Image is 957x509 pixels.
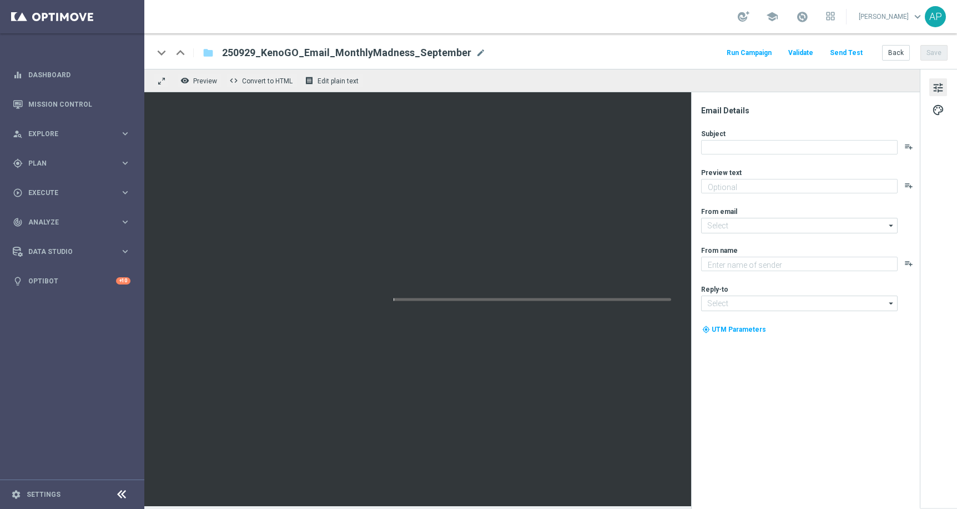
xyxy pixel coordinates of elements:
span: Preview [193,77,217,85]
i: settings [11,490,21,500]
i: my_location [702,326,710,333]
div: Mission Control [13,89,130,119]
button: remove_red_eye Preview [178,73,222,88]
span: Convert to HTML [242,77,293,85]
a: Mission Control [28,89,130,119]
div: Email Details [701,106,919,116]
span: Edit plain text [318,77,359,85]
div: Explore [13,129,120,139]
div: Execute [13,188,120,198]
input: Select [701,218,898,233]
span: keyboard_arrow_down [911,11,924,23]
span: 250929_KenoGO_Email_MonthlyMadness_September [222,46,471,59]
span: tune [932,81,944,95]
button: Send Test [828,46,864,61]
button: receipt Edit plain text [302,73,364,88]
button: Run Campaign [725,46,773,61]
span: UTM Parameters [712,326,766,333]
span: palette [932,103,944,117]
i: keyboard_arrow_right [120,217,130,227]
i: keyboard_arrow_right [120,128,130,139]
label: Subject [701,129,726,138]
div: Dashboard [13,60,130,89]
button: my_location UTM Parameters [701,323,767,336]
span: Validate [788,49,813,57]
button: code Convert to HTML [226,73,298,88]
label: Reply-to [701,285,728,294]
a: Optibot [28,266,116,296]
button: playlist_add [904,142,913,151]
i: arrow_drop_down [886,296,897,311]
i: receipt [305,76,314,85]
a: Dashboard [28,60,130,89]
span: school [766,11,778,23]
i: equalizer [13,70,23,80]
i: keyboard_arrow_right [120,158,130,168]
div: AP [925,6,946,27]
input: Select [701,296,898,311]
div: Analyze [13,217,120,227]
span: Execute [28,189,120,196]
label: From name [701,246,738,255]
div: Data Studio [13,247,120,257]
div: +10 [116,277,130,285]
span: Plan [28,160,120,167]
button: play_circle_outline Execute keyboard_arrow_right [12,188,131,197]
button: Mission Control [12,100,131,109]
i: folder [203,46,214,59]
i: arrow_drop_down [886,218,897,233]
button: palette [929,101,947,118]
button: lightbulb Optibot +10 [12,277,131,286]
button: equalizer Dashboard [12,71,131,79]
button: playlist_add [904,259,913,268]
button: track_changes Analyze keyboard_arrow_right [12,218,131,227]
span: Explore [28,131,120,137]
button: Save [920,45,948,61]
span: Data Studio [28,248,120,255]
a: [PERSON_NAME]keyboard_arrow_down [858,8,925,25]
i: lightbulb [13,276,23,286]
a: Settings [27,491,61,498]
button: Validate [787,46,815,61]
button: Data Studio keyboard_arrow_right [12,247,131,256]
button: person_search Explore keyboard_arrow_right [12,129,131,138]
i: person_search [13,129,23,139]
button: Back [882,45,910,61]
i: track_changes [13,217,23,227]
span: Analyze [28,219,120,226]
div: Plan [13,158,120,168]
i: gps_fixed [13,158,23,168]
i: play_circle_outline [13,188,23,198]
span: mode_edit [476,48,486,58]
button: gps_fixed Plan keyboard_arrow_right [12,159,131,168]
button: folder [202,44,215,62]
i: remove_red_eye [180,76,189,85]
button: playlist_add [904,181,913,190]
button: tune [929,78,947,96]
i: keyboard_arrow_right [120,246,130,257]
label: From email [701,207,737,216]
span: code [229,76,238,85]
i: keyboard_arrow_right [120,187,130,198]
label: Preview text [701,168,742,177]
div: Optibot [13,266,130,296]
